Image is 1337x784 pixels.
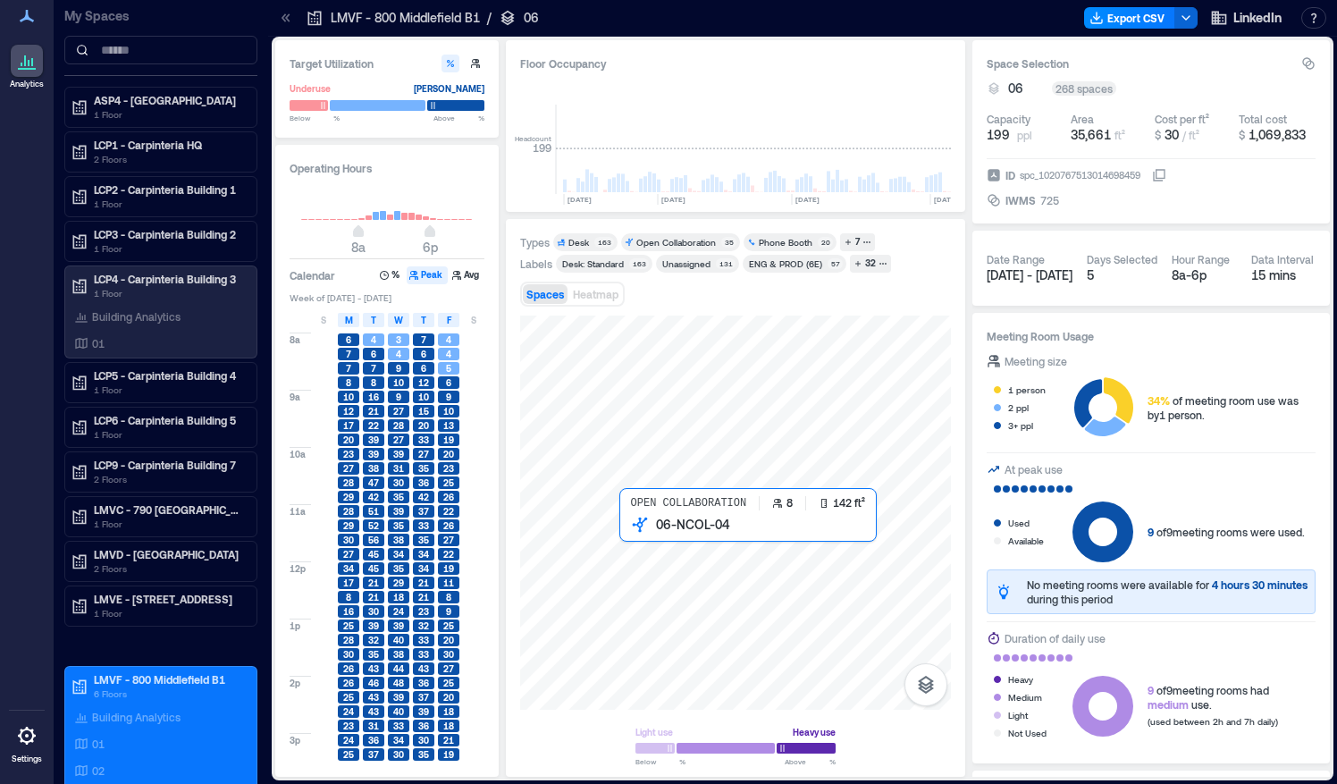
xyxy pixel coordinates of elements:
[92,336,105,350] p: 01
[594,237,614,248] div: 163
[987,55,1301,72] h3: Space Selection
[5,714,48,770] a: Settings
[520,257,552,271] div: Labels
[759,236,812,249] div: Phone Booth
[94,592,244,606] p: LMVE - [STREET_ADDRESS]
[1071,112,1094,126] div: Area
[1205,4,1287,32] button: LinkedIn
[94,197,244,211] p: 1 Floor
[1155,126,1232,144] button: $ 30 / ft²
[94,517,244,531] p: 1 Floor
[393,691,404,704] span: 39
[1251,252,1314,266] div: Data Interval
[443,677,454,689] span: 25
[1148,525,1305,539] div: of 9 meeting rooms were used.
[393,734,404,746] span: 34
[290,391,300,403] span: 9a
[1251,266,1316,284] div: 15 mins
[393,677,404,689] span: 48
[396,348,401,360] span: 4
[94,241,244,256] p: 1 Floor
[290,266,335,284] h3: Calendar
[94,138,244,152] p: LCP1 - Carpinteria HQ
[1148,716,1278,727] span: (used between 2h and 7h daily)
[636,236,716,249] div: Open Collaboration
[396,362,401,375] span: 9
[1172,266,1237,284] div: 8a - 6p
[443,620,454,632] span: 25
[290,113,340,123] span: Below %
[446,333,451,346] span: 4
[443,634,454,646] span: 20
[1018,166,1142,184] div: spc_1020767513014698459
[1148,683,1278,712] div: of 9 meeting rooms had use.
[447,313,451,327] span: F
[987,327,1316,345] h3: Meeting Room Usage
[343,562,354,575] span: 34
[94,472,244,486] p: 2 Floors
[418,434,429,446] span: 33
[1148,684,1154,696] span: 9
[443,562,454,575] span: 19
[290,677,300,689] span: 2p
[368,691,379,704] span: 43
[368,391,379,403] span: 16
[343,491,354,503] span: 29
[1233,9,1282,27] span: LinkedIn
[290,80,331,97] div: Underuse
[346,376,351,389] span: 8
[64,7,257,25] p: My Spaces
[371,313,376,327] span: T
[1005,629,1106,647] div: Duration of daily use
[368,591,379,603] span: 21
[94,547,244,561] p: LMVD - [GEOGRAPHIC_DATA]
[793,723,836,741] div: Heavy use
[450,266,484,284] button: Avg
[520,55,951,72] div: Floor Occupancy
[414,80,484,97] div: [PERSON_NAME]
[368,677,379,689] span: 46
[423,240,438,255] span: 6p
[368,662,379,675] span: 43
[418,476,429,489] span: 36
[1148,393,1316,422] div: of meeting room use was by 1 person .
[1084,7,1175,29] button: Export CSV
[987,112,1030,126] div: Capacity
[343,391,354,403] span: 10
[343,662,354,675] span: 26
[343,605,354,618] span: 16
[4,39,49,95] a: Analytics
[343,462,354,475] span: 27
[418,534,429,546] span: 35
[795,195,820,204] text: [DATE]
[421,313,426,327] span: T
[92,737,105,751] p: 01
[853,234,862,250] div: 7
[443,505,454,518] span: 22
[446,605,451,618] span: 9
[850,255,891,273] button: 32
[1239,129,1245,141] span: $
[393,476,404,489] span: 30
[1008,706,1028,724] div: Light
[443,491,454,503] span: 26
[662,257,711,270] div: Unassigned
[393,376,404,389] span: 10
[1155,112,1209,126] div: Cost per ft²
[629,258,649,269] div: 163
[368,519,379,532] span: 52
[346,348,351,360] span: 7
[1008,688,1042,706] div: Medium
[418,605,429,618] span: 23
[396,333,401,346] span: 3
[393,448,404,460] span: 39
[94,672,244,687] p: LMVF - 800 Middlefield B1
[1005,352,1067,370] div: Meeting size
[393,519,404,532] span: 35
[418,748,429,761] span: 35
[12,754,42,764] p: Settings
[343,577,354,589] span: 17
[343,677,354,689] span: 26
[443,419,454,432] span: 13
[934,195,958,204] text: [DATE]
